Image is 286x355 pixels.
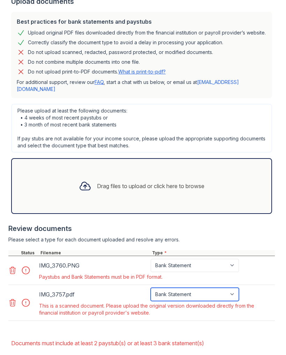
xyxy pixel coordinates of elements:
[28,68,166,75] p: Do not upload print-to-PDF documents.
[39,260,148,271] div: IMG_3760.PNG
[28,58,140,66] div: Do not combine multiple documents into one file.
[11,336,275,350] li: Documents must include at least 2 paystub(s) or at least 3 bank statement(s)
[17,79,239,92] a: [EMAIL_ADDRESS][DOMAIN_NAME]
[28,38,223,47] div: Correctly classify the document type to avoid a delay in processing your application.
[118,69,166,75] a: What is print-to-pdf?
[8,224,275,233] div: Review documents
[39,289,148,300] div: IMG_3757.pdf
[39,250,151,256] div: Filename
[17,17,266,26] div: Best practices for bank statements and paystubs
[151,250,275,256] div: Type
[11,104,272,153] div: Please upload at least the following documents: • 4 weeks of most recent paystubs or • 3 month of...
[39,302,273,316] div: This is a scanned document. Please upload the original version downloaded directly from the finan...
[28,29,266,37] div: Upload original PDF files downloaded directly from the financial institution or payroll provider’...
[17,79,266,93] p: For additional support, review our , start a chat with us below, or email us at
[39,273,240,280] div: Paystubs and Bank Statements must be in PDF format.
[20,250,39,256] div: Status
[28,48,213,56] div: Do not upload scanned, redacted, password protected, or modified documents.
[8,236,275,243] div: Please select a type for each document uploaded and resolve any errors.
[95,79,104,85] a: FAQ
[97,182,204,190] div: Drag files to upload or click here to browse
